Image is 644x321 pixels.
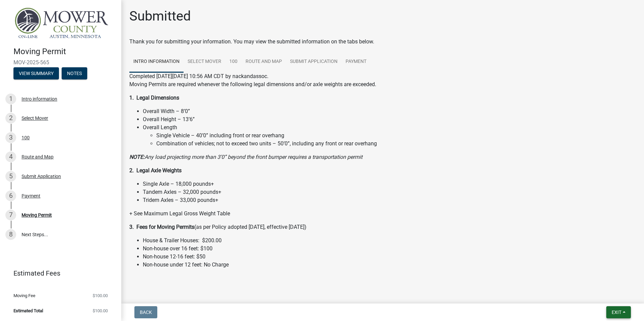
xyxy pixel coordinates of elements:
p: (as per Policy adopted [DATE], effective [DATE]) [129,223,636,231]
div: 6 [5,190,16,201]
li: Overall Height – 13’6” [143,115,636,123]
a: Select Mover [184,51,225,73]
li: Single Axle – 18,000 pounds+ [143,180,636,188]
div: 5 [5,171,16,182]
button: Back [134,306,157,318]
div: 1 [5,94,16,104]
img: Mower County, Minnesota [13,7,110,40]
div: Thank you for submitting your information. You may view the submitted information on the tabs below. [129,38,636,46]
li: Overall Width – 8’0” [143,107,636,115]
h1: Submitted [129,8,191,24]
li: Non-house over 16 feet: $100 [143,245,636,253]
span: Back [140,310,152,315]
div: 100 [22,135,30,140]
a: Submit Application [286,51,342,73]
a: Estimated Fees [5,266,110,280]
span: Completed [DATE][DATE] 10:56 AM CDT by nackandassoc. [129,73,268,79]
li: Tandem Axles – 32,000 pounds+ [143,188,636,196]
span: $100.00 [93,293,108,298]
strong: 1. Legal Dimensions [129,95,179,101]
wm-modal-confirm: Notes [62,71,87,76]
li: Non-house under 12 feet: No Charge [143,261,636,269]
li: Combination of vehicles; not to exceed two units – 50’0”, including any front or rear overhang [156,140,636,148]
a: Intro information [129,51,184,73]
div: Select Mover [22,116,48,120]
h4: Moving Permit [13,47,116,57]
p: Moving Permits are required whenever the following legal dimensions and/or axle weights are excee... [129,80,636,88]
div: Intro information [22,97,57,101]
button: View Summary [13,67,59,79]
li: Single Vehicle – 40’0” including front or rear overhang [156,132,636,140]
a: Route and Map [241,51,286,73]
strong: 2. Legal Axle Weights [129,167,182,174]
p: + See Maximum Legal Gross Weight Table [129,210,636,218]
strong: NOTE: [129,154,144,160]
li: Non-house 12-16 feet: $50 [143,253,636,261]
button: Exit [606,306,631,318]
span: Moving Fee [13,293,35,298]
div: 2 [5,113,16,123]
div: Payment [22,193,40,198]
a: 100 [225,51,241,73]
span: Estimated Total [13,309,43,313]
div: Route and Map [22,154,54,159]
div: 7 [5,210,16,220]
div: Submit Application [22,174,61,179]
strong: 3. Fees for Moving Permits [129,224,194,230]
span: MOV-2025-565 [13,59,108,66]
wm-modal-confirm: Summary [13,71,59,76]
a: Payment [342,51,371,73]
div: 4 [5,151,16,162]
span: $100.00 [93,309,108,313]
span: Exit [612,310,621,315]
li: Overall Length [143,123,636,148]
div: Moving Permit [22,213,52,217]
div: 8 [5,229,16,240]
i: Any load projecting more than 3’0” beyond the front bumper requires a transportation permit [129,154,362,160]
div: 3 [5,132,16,143]
li: Tridem Axles – 33,000 pounds+ [143,196,636,204]
li: House & Trailer Houses: $200.00 [143,237,636,245]
button: Notes [62,67,87,79]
